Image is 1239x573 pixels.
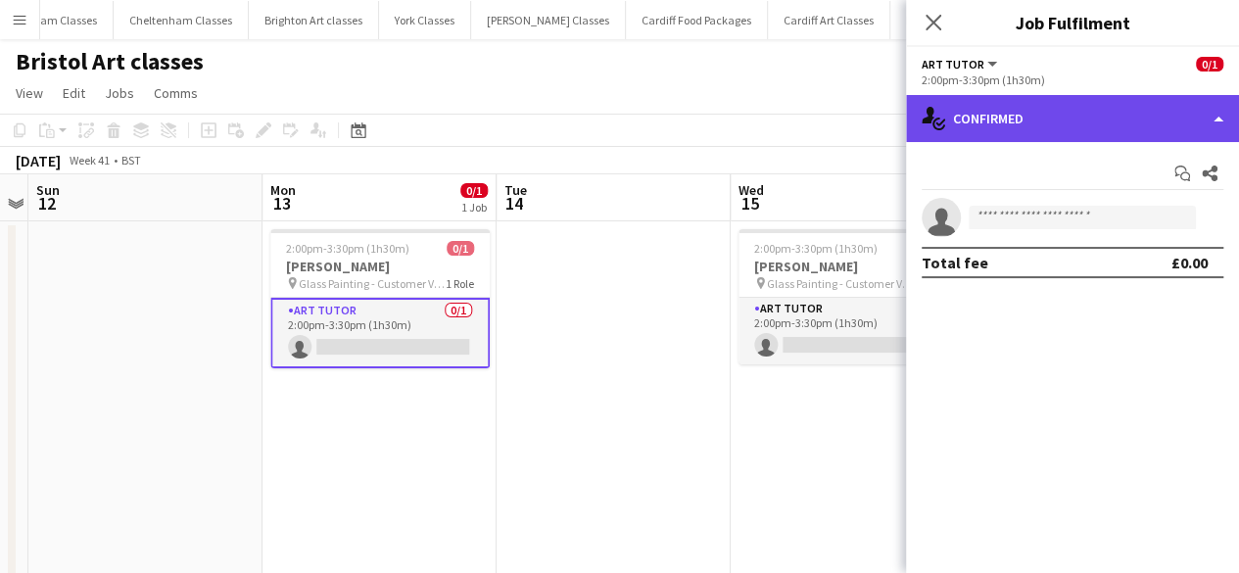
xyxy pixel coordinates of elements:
[767,276,914,291] span: Glass Painting - Customer Venue
[446,276,474,291] span: 1 Role
[460,183,488,198] span: 0/1
[906,10,1239,35] h3: Job Fulfilment
[16,151,61,170] div: [DATE]
[501,192,527,215] span: 14
[922,57,984,72] span: Art Tutor
[249,1,379,39] button: Brighton Art classes
[16,47,204,76] h1: Bristol Art classes
[33,192,60,215] span: 12
[121,153,141,167] div: BST
[379,1,471,39] button: York Classes
[154,84,198,102] span: Comms
[922,72,1223,87] div: 2:00pm-3:30pm (1h30m)
[16,84,43,102] span: View
[504,181,527,199] span: Tue
[286,241,409,256] span: 2:00pm-3:30pm (1h30m)
[65,153,114,167] span: Week 41
[270,229,490,368] app-job-card: 2:00pm-3:30pm (1h30m)0/1[PERSON_NAME] Glass Painting - Customer Venue1 RoleArt Tutor0/12:00pm-3:3...
[270,298,490,368] app-card-role: Art Tutor0/12:00pm-3:30pm (1h30m)
[1196,57,1223,72] span: 0/1
[736,192,764,215] span: 15
[739,298,958,364] app-card-role: Art Tutor0/12:00pm-3:30pm (1h30m)
[890,1,1014,39] button: Edinburgh Classes
[626,1,768,39] button: Cardiff Food Packages
[768,1,890,39] button: Cardiff Art Classes
[906,95,1239,142] div: Confirmed
[1171,253,1208,272] div: £0.00
[922,253,988,272] div: Total fee
[739,258,958,275] h3: [PERSON_NAME]
[63,84,85,102] span: Edit
[754,241,878,256] span: 2:00pm-3:30pm (1h30m)
[270,181,296,199] span: Mon
[97,80,142,106] a: Jobs
[36,181,60,199] span: Sun
[447,241,474,256] span: 0/1
[270,258,490,275] h3: [PERSON_NAME]
[8,80,51,106] a: View
[105,84,134,102] span: Jobs
[299,276,446,291] span: Glass Painting - Customer Venue
[739,229,958,364] app-job-card: 2:00pm-3:30pm (1h30m)0/1[PERSON_NAME] Glass Painting - Customer Venue1 RoleArt Tutor0/12:00pm-3:3...
[739,181,764,199] span: Wed
[146,80,206,106] a: Comms
[55,80,93,106] a: Edit
[114,1,249,39] button: Cheltenham Classes
[461,200,487,215] div: 1 Job
[922,57,1000,72] button: Art Tutor
[267,192,296,215] span: 13
[471,1,626,39] button: [PERSON_NAME] Classes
